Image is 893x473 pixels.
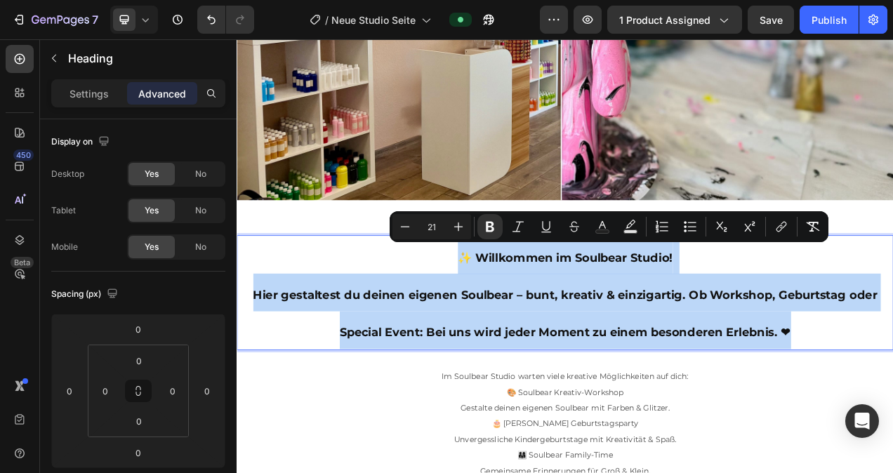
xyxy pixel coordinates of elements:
[331,13,416,27] span: Neue Studio Seite
[51,168,84,180] div: Desktop
[263,427,580,439] span: Im Soulbear Studio warten viele kreative Möglichkeiten auf dich:
[124,319,152,340] input: 0
[812,13,847,27] div: Publish
[138,86,186,101] p: Advanced
[800,6,859,34] button: Publish
[195,204,206,217] span: No
[6,6,105,34] button: 7
[51,241,78,253] div: Mobile
[125,350,153,371] input: 0px
[197,6,254,34] div: Undo/Redo
[124,442,152,463] input: 0
[346,447,496,460] span: 🎨 Soulbear Kreativ-Workshop
[145,204,159,217] span: Yes
[237,39,893,473] iframe: Design area
[13,149,34,161] div: 450
[11,257,34,268] div: Beta
[748,6,794,34] button: Save
[325,13,329,27] span: /
[390,211,828,242] div: Editor contextual toolbar
[284,272,560,289] strong: ✨ Willkommen im Soulbear Studio!
[145,241,159,253] span: Yes
[59,380,80,401] input: 0
[197,380,218,401] input: 0
[145,168,159,180] span: Yes
[845,404,879,438] div: Open Intercom Messenger
[70,86,109,101] p: Settings
[195,241,206,253] span: No
[92,11,98,28] p: 7
[51,285,121,304] div: Spacing (px)
[125,411,153,432] input: 0px
[162,380,183,401] input: 0px
[195,168,206,180] span: No
[51,204,76,217] div: Tablet
[95,380,116,401] input: 0px
[760,14,783,26] span: Save
[619,13,710,27] span: 1 product assigned
[21,319,822,385] strong: Hier gestaltest du deinen eigenen Soulbear – bunt, kreativ & einzigartig. Ob Workshop, Geburtstag...
[51,133,112,152] div: Display on
[68,50,220,67] p: Heading
[607,6,742,34] button: 1 product assigned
